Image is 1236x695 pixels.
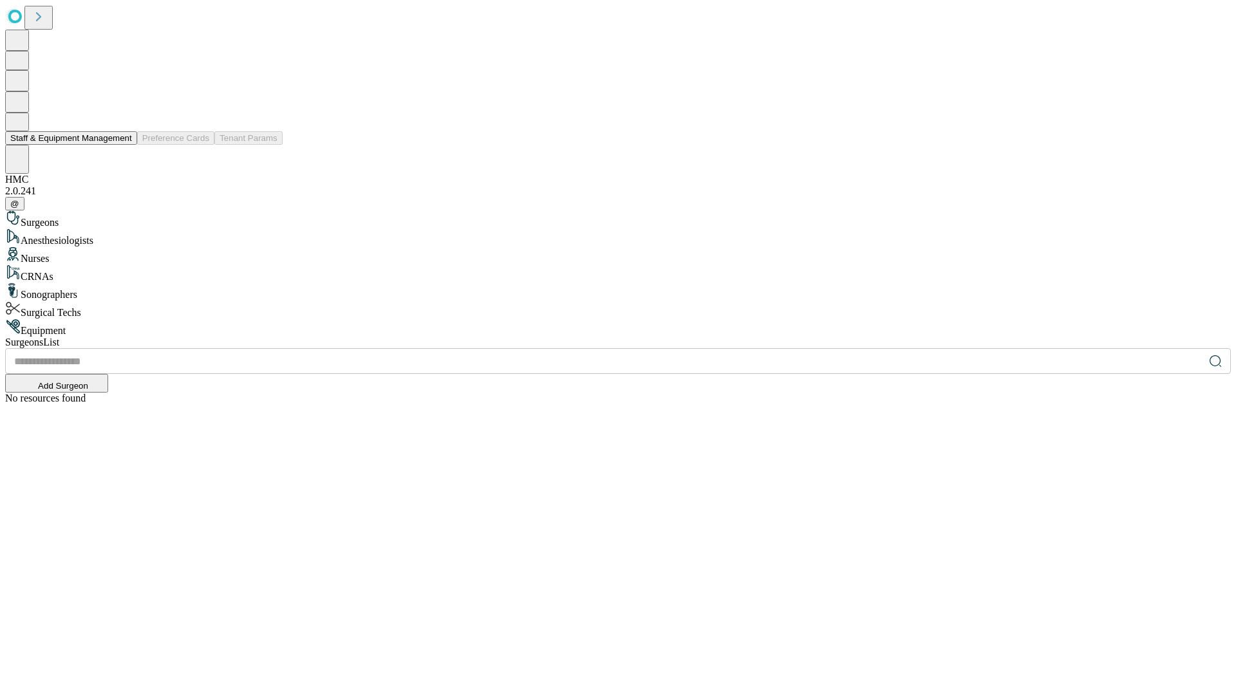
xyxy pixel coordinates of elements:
[5,228,1231,246] div: Anesthesiologists
[5,301,1231,319] div: Surgical Techs
[5,283,1231,301] div: Sonographers
[5,197,24,210] button: @
[10,199,19,208] span: @
[5,374,108,393] button: Add Surgeon
[5,246,1231,264] div: Nurses
[5,319,1231,337] div: Equipment
[38,381,88,391] span: Add Surgeon
[137,131,214,145] button: Preference Cards
[5,210,1231,228] div: Surgeons
[5,131,137,145] button: Staff & Equipment Management
[5,264,1231,283] div: CRNAs
[5,337,1231,348] div: Surgeons List
[5,393,1231,404] div: No resources found
[214,131,283,145] button: Tenant Params
[5,185,1231,197] div: 2.0.241
[5,174,1231,185] div: HMC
